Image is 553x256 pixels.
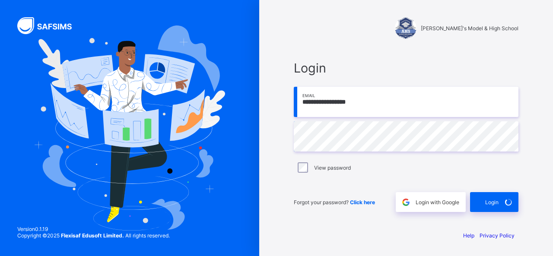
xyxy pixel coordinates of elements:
[416,199,459,205] span: Login with Google
[294,199,375,205] span: Forgot your password?
[294,60,518,76] span: Login
[314,164,351,171] label: View password
[485,199,499,205] span: Login
[480,232,515,239] a: Privacy Policy
[421,25,518,32] span: [PERSON_NAME]'s Model & High School
[17,17,82,34] img: SAFSIMS Logo
[17,232,170,239] span: Copyright © 2025 All rights reserved.
[350,199,375,205] a: Click here
[463,232,474,239] a: Help
[61,232,124,239] strong: Flexisaf Edusoft Limited.
[17,226,170,232] span: Version 0.1.19
[401,197,411,207] img: google.396cfc9801f0270233282035f929180a.svg
[34,25,225,230] img: Hero Image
